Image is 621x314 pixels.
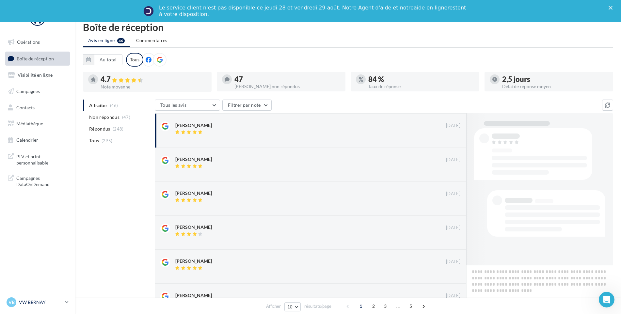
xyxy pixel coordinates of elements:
[102,138,113,143] span: (295)
[122,115,130,120] span: (47)
[89,126,110,132] span: Répondus
[126,53,143,67] div: Tous
[16,137,38,143] span: Calendrier
[175,258,212,264] div: [PERSON_NAME]
[16,152,67,166] span: PLV et print personnalisable
[502,84,608,89] div: Délai de réponse moyen
[4,35,71,49] a: Opérations
[101,85,206,89] div: Note moyenne
[16,121,43,126] span: Médiathèque
[393,301,403,311] span: ...
[136,38,167,43] span: Commentaires
[609,6,615,10] div: Fermer
[5,296,70,308] a: VB VW BERNAY
[234,76,340,83] div: 47
[175,190,212,196] div: [PERSON_NAME]
[368,84,474,89] div: Taux de réponse
[83,22,613,32] div: Boîte de réception
[222,100,272,111] button: Filtrer par note
[83,54,122,65] button: Au total
[155,100,220,111] button: Tous les avis
[4,133,71,147] a: Calendrier
[16,88,40,94] span: Campagnes
[446,191,460,197] span: [DATE]
[446,293,460,299] span: [DATE]
[304,303,331,309] span: résultats/page
[89,137,99,144] span: Tous
[287,304,293,309] span: 10
[175,292,212,299] div: [PERSON_NAME]
[4,149,71,169] a: PLV et print personnalisable
[502,76,608,83] div: 2,5 jours
[16,174,67,188] span: Campagnes DataOnDemand
[406,301,416,311] span: 5
[17,55,54,61] span: Boîte de réception
[4,68,71,82] a: Visibilité en ligne
[89,114,119,120] span: Non répondus
[446,259,460,265] span: [DATE]
[175,122,212,129] div: [PERSON_NAME]
[4,171,71,190] a: Campagnes DataOnDemand
[356,301,366,311] span: 1
[175,224,212,230] div: [PERSON_NAME]
[446,157,460,163] span: [DATE]
[94,54,122,65] button: Au total
[143,6,154,16] img: Profile image for Service-Client
[101,76,206,83] div: 4.7
[266,303,281,309] span: Afficher
[368,76,474,83] div: 84 %
[380,301,390,311] span: 3
[175,156,212,163] div: [PERSON_NAME]
[160,102,187,108] span: Tous les avis
[234,84,340,89] div: [PERSON_NAME] non répondus
[446,123,460,129] span: [DATE]
[284,302,301,311] button: 10
[113,126,124,132] span: (248)
[4,117,71,131] a: Médiathèque
[446,225,460,231] span: [DATE]
[17,39,40,45] span: Opérations
[19,299,62,306] p: VW BERNAY
[4,101,71,115] a: Contacts
[18,72,53,78] span: Visibilité en ligne
[4,85,71,98] a: Campagnes
[368,301,379,311] span: 2
[599,292,614,307] iframe: Intercom live chat
[159,5,467,18] div: Le service client n'est pas disponible ce jeudi 28 et vendredi 29 août. Notre Agent d'aide et not...
[16,104,35,110] span: Contacts
[414,5,447,11] a: aide en ligne
[8,299,15,306] span: VB
[4,52,71,66] a: Boîte de réception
